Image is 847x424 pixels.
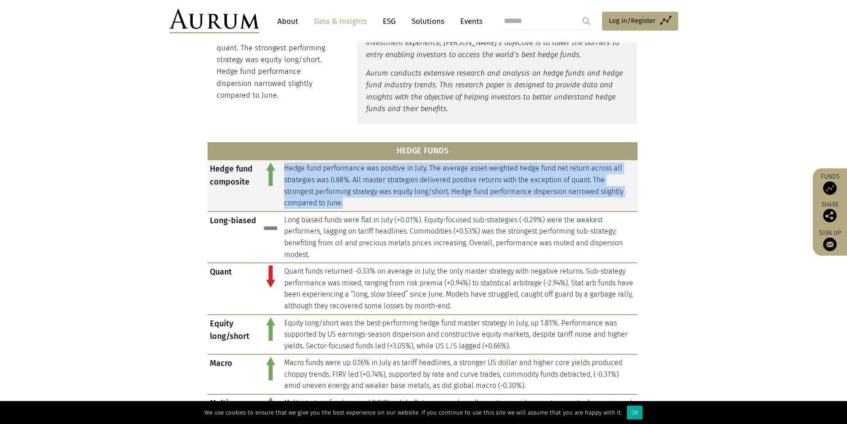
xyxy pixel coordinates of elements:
[309,13,371,30] a: Data & Insights
[208,212,259,263] td: Long-biased
[823,238,837,251] img: Sign up to our newsletter
[273,13,303,30] a: About
[282,212,638,263] td: Long biased funds were flat in July (+0.01%). Equity-focused sub-strategies (-0.29%) were the wea...
[823,209,837,222] img: Share this post
[366,69,623,113] em: Aurum conducts extensive research and analysis on hedge funds and hedge fund industry trends. Thi...
[456,13,483,30] a: Events
[577,12,595,30] input: Submit
[602,12,678,31] a: Log in/Register
[627,406,643,419] div: Ok
[208,315,259,355] td: Equity long/short
[282,263,638,314] td: Quant funds returned -0.33% on average in July; the only master strategy with negative returns. S...
[208,142,638,160] th: HEDGE FUNDS
[282,315,638,355] td: Equity long/short was the best-performing hedge fund master strategy in July, up 1.81%. Performan...
[817,173,842,195] a: Funds
[407,13,449,30] a: Solutions
[378,13,400,30] a: ESG
[817,202,842,222] div: Share
[169,9,259,33] img: Aurum
[817,229,842,251] a: Sign up
[823,181,837,195] img: Access Funds
[208,160,259,211] td: Hedge fund composite
[208,263,259,314] td: Quant
[609,15,656,26] span: Log in/Register
[282,354,638,394] td: Macro funds were up 0.16% in July as tariff headlines, a stronger US dollar and higher core yield...
[208,354,259,394] td: Macro
[282,160,638,211] td: Hedge fund performance was positive in July. The average asset-weighted hedge fund net return acr...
